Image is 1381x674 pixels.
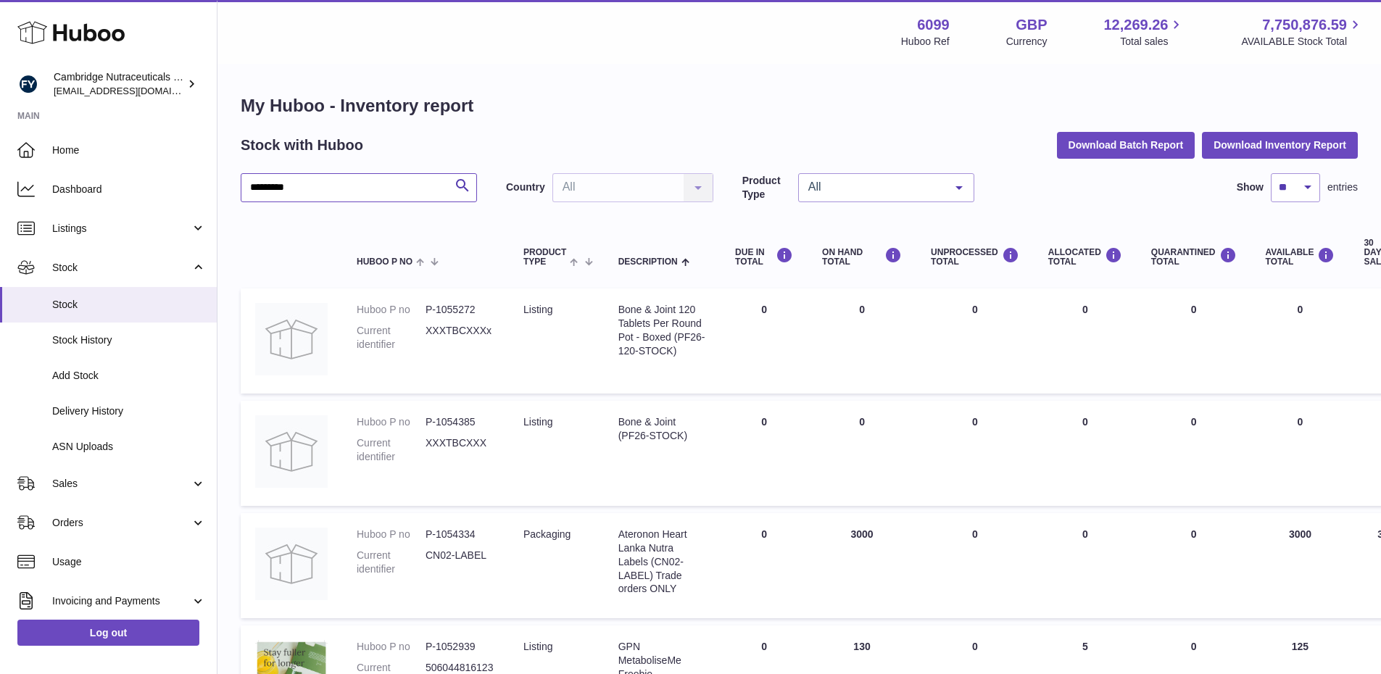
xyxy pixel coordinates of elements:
div: QUARANTINED Total [1151,247,1237,267]
span: 0 [1191,304,1197,315]
img: product image [255,415,328,488]
td: 0 [808,401,916,506]
dd: P-1054334 [426,528,494,541]
td: 0 [721,401,808,506]
span: All [805,180,945,194]
td: 0 [721,513,808,618]
td: 0 [916,513,1034,618]
span: Add Stock [52,369,206,383]
span: listing [523,304,552,315]
div: Ateronon Heart Lanka Nutra Labels (CN02-LABEL) Trade orders ONLY [618,528,706,596]
td: 0 [1034,401,1137,506]
span: Product Type [523,248,566,267]
td: 0 [1251,288,1350,394]
div: AVAILABLE Total [1266,247,1335,267]
img: product image [255,303,328,375]
dd: P-1054385 [426,415,494,429]
span: Orders [52,516,191,530]
div: ALLOCATED Total [1048,247,1122,267]
span: Huboo P no [357,257,412,267]
div: Cambridge Nutraceuticals Ltd [54,70,184,98]
button: Download Batch Report [1057,132,1195,158]
a: 7,750,876.59 AVAILABLE Stock Total [1241,15,1364,49]
td: 0 [1034,513,1137,618]
span: 12,269.26 [1103,15,1168,35]
a: Log out [17,620,199,646]
span: Sales [52,477,191,491]
td: 0 [1251,401,1350,506]
a: 12,269.26 Total sales [1103,15,1185,49]
span: [EMAIL_ADDRESS][DOMAIN_NAME] [54,85,213,96]
h1: My Huboo - Inventory report [241,94,1358,117]
td: 0 [916,288,1034,394]
td: 0 [1034,288,1137,394]
span: Listings [52,222,191,236]
td: 0 [916,401,1034,506]
dd: P-1052939 [426,640,494,654]
dd: P-1055272 [426,303,494,317]
div: Currency [1006,35,1048,49]
span: 7,750,876.59 [1262,15,1347,35]
span: Total sales [1120,35,1185,49]
span: Delivery History [52,404,206,418]
button: Download Inventory Report [1202,132,1358,158]
span: Stock [52,298,206,312]
dt: Huboo P no [357,303,426,317]
div: Bone & Joint 120 Tablets Per Round Pot - Boxed (PF26-120-STOCK) [618,303,706,358]
dt: Huboo P no [357,528,426,541]
dt: Current identifier [357,436,426,464]
div: Huboo Ref [901,35,950,49]
span: 0 [1191,641,1197,652]
span: listing [523,416,552,428]
span: AVAILABLE Stock Total [1241,35,1364,49]
td: 3000 [808,513,916,618]
label: Show [1237,180,1264,194]
label: Product Type [742,174,791,201]
dt: Huboo P no [357,415,426,429]
img: product image [255,528,328,600]
label: Country [506,180,545,194]
img: huboo@camnutra.com [17,73,39,95]
strong: GBP [1016,15,1047,35]
strong: 6099 [917,15,950,35]
span: Stock History [52,333,206,347]
span: Home [52,143,206,157]
div: DUE IN TOTAL [735,247,793,267]
span: Stock [52,261,191,275]
dt: Huboo P no [357,640,426,654]
dd: XXXTBCXXX [426,436,494,464]
dt: Current identifier [357,549,426,576]
span: ASN Uploads [52,440,206,454]
span: Dashboard [52,183,206,196]
div: Bone & Joint (PF26-STOCK) [618,415,706,443]
span: Invoicing and Payments [52,594,191,608]
div: UNPROCESSED Total [931,247,1019,267]
td: 3000 [1251,513,1350,618]
span: packaging [523,528,571,540]
h2: Stock with Huboo [241,136,363,155]
td: 0 [721,288,808,394]
span: 0 [1191,416,1197,428]
dt: Current identifier [357,324,426,351]
span: Usage [52,555,206,569]
dd: CN02-LABEL [426,549,494,576]
span: entries [1327,180,1358,194]
span: listing [523,641,552,652]
span: 0 [1191,528,1197,540]
span: Description [618,257,678,267]
div: ON HAND Total [822,247,902,267]
dd: XXXTBCXXXx [426,324,494,351]
td: 0 [808,288,916,394]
